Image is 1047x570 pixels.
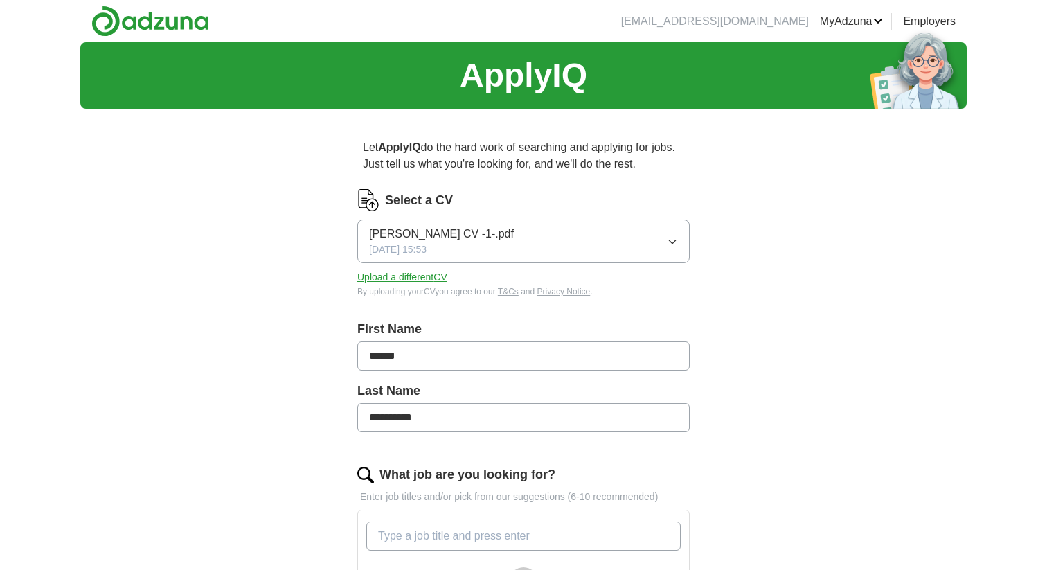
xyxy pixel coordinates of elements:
button: Upload a differentCV [357,270,447,285]
p: Enter job titles and/or pick from our suggestions (6-10 recommended) [357,490,690,504]
label: What job are you looking for? [379,465,555,484]
a: Privacy Notice [537,287,591,296]
label: First Name [357,320,690,339]
label: Select a CV [385,191,453,210]
div: By uploading your CV you agree to our and . [357,285,690,298]
span: [PERSON_NAME] CV -1-.pdf [369,226,514,242]
li: [EMAIL_ADDRESS][DOMAIN_NAME] [621,13,809,30]
a: Employers [903,13,956,30]
p: Let do the hard work of searching and applying for jobs. Just tell us what you're looking for, an... [357,134,690,178]
h1: ApplyIQ [460,51,587,100]
img: Adzuna logo [91,6,209,37]
a: MyAdzuna [820,13,884,30]
strong: ApplyIQ [378,141,420,153]
button: [PERSON_NAME] CV -1-.pdf[DATE] 15:53 [357,220,690,263]
img: search.png [357,467,374,483]
input: Type a job title and press enter [366,522,681,551]
span: [DATE] 15:53 [369,242,427,257]
a: T&Cs [498,287,519,296]
label: Last Name [357,382,690,400]
img: CV Icon [357,189,379,211]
